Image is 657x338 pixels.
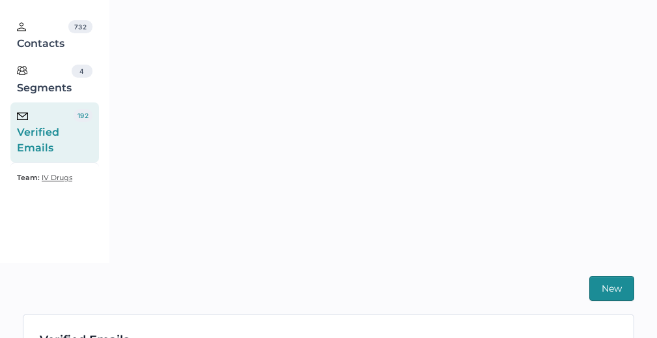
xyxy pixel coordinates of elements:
[602,277,622,300] span: New
[17,109,74,156] div: Verified Emails
[17,170,72,185] a: Team: IV Drugs
[17,22,26,31] img: person.20a629c4.svg
[17,20,68,52] div: Contacts
[72,65,92,78] div: 4
[17,65,27,76] img: segments.b9481e3d.svg
[42,173,72,182] span: IV Drugs
[74,109,92,122] div: 192
[589,276,634,301] button: New
[17,112,28,120] img: email-icon-black.c777dcea.svg
[68,20,92,33] div: 732
[17,65,72,96] div: Segments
